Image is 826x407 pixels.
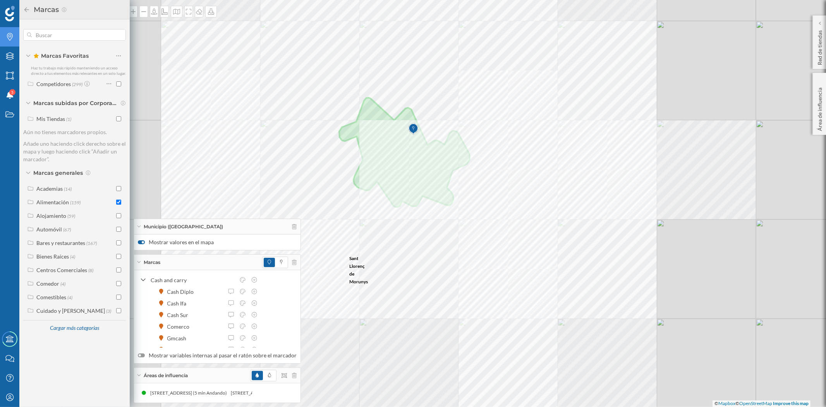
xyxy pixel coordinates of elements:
span: (1) [66,116,71,122]
div: Gros Mercat [167,346,201,354]
img: Marker [409,121,418,137]
span: 5 [11,88,14,96]
div: Cash and carry [151,276,235,284]
span: Haz tu trabajo más rápido manteniendo un acceso directo a tus elementos más relevantes en un solo... [31,66,126,76]
span: (8) [88,267,93,273]
div: Centros Comerciales [36,267,87,273]
div: Bares y restaurantes [36,240,85,246]
div: © © [713,400,811,407]
span: (67) [63,226,71,233]
h2: Marcas [30,3,61,16]
label: Mostrar variables internas al pasar el ratón sobre el marcador [138,352,297,359]
span: (159) [70,199,81,205]
img: Geoblink Logo [5,6,15,21]
span: (4) [70,253,75,260]
div: Alimentación [36,199,69,205]
span: (59) [67,212,75,219]
p: Añade uno haciendo click derecho sobre el mapa y luego haciendo click “Añadir un marcador”. [23,140,126,163]
span: (4) [67,294,72,300]
div: Comestibles [36,294,66,300]
span: Marcas generales [33,169,83,177]
a: Mapbox [718,400,735,406]
div: Cash Ifa [167,299,191,307]
div: [STREET_ADDRESS] (5 min Andando) [230,389,311,397]
div: Mis Tiendas [36,116,65,122]
span: (3) [106,307,111,314]
span: (14) [64,185,72,192]
span: Soporte [15,5,43,12]
p: Red de tiendas [816,27,824,65]
span: Marcas [144,259,160,266]
p: Área de influencia [816,85,824,131]
a: OpenStreetMap [739,400,772,406]
p: Aún no tienes marcadores propios. [23,128,126,136]
div: Bienes Raíces [36,253,69,260]
div: Competidores [36,81,71,87]
span: Marcas Favoritas [33,52,89,60]
span: (167) [86,240,97,246]
span: Áreas de influencia [144,372,188,379]
a: Improve this map [773,400,809,406]
div: Cuidado y [PERSON_NAME] [36,307,105,314]
div: Automóvil [36,226,62,233]
div: Alojamiento [36,212,66,219]
div: Gmcash [167,334,191,342]
div: Cargar más categorías [45,321,103,335]
div: Cash Sur [167,311,192,319]
span: Marcas subidas por Corporación Alimentaria Guissona (BonÀrea) [33,99,118,107]
div: Academias [36,185,63,192]
div: Comerco [167,322,194,331]
div: Comedor [36,280,59,287]
label: Mostrar valores en el mapa [138,238,297,246]
span: Municipio ([GEOGRAPHIC_DATA]) [144,223,223,230]
div: [STREET_ADDRESS] (5 min Andando) [149,389,230,397]
span: (299) [72,81,82,87]
span: (4) [60,280,65,287]
div: Cash Diplo [167,288,198,296]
